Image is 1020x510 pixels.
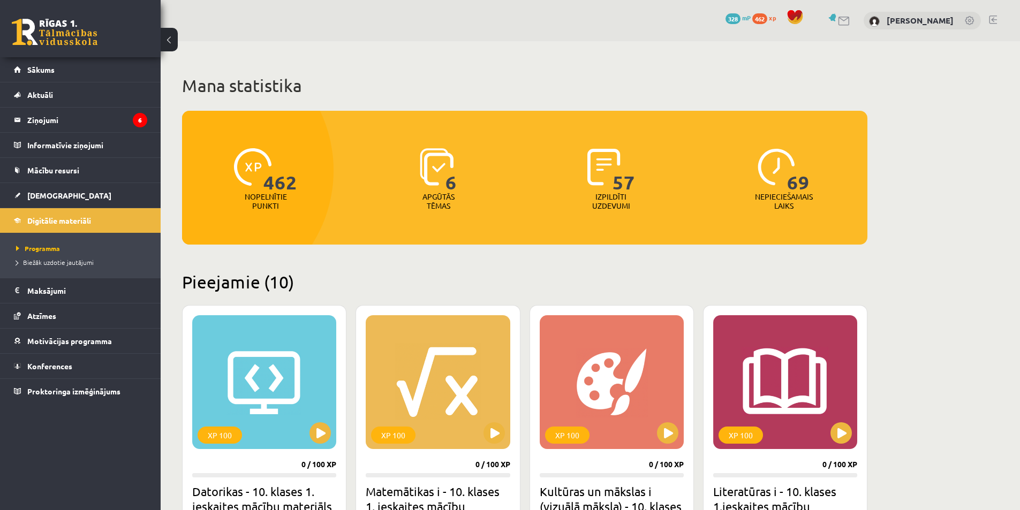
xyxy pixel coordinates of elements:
img: icon-completed-tasks-ad58ae20a441b2904462921112bc710f1caf180af7a3daa7317a5a94f2d26646.svg [587,148,621,186]
img: icon-xp-0682a9bc20223a9ccc6f5883a126b849a74cddfe5390d2b41b4391c66f2066e7.svg [234,148,271,186]
div: XP 100 [198,427,242,444]
span: mP [742,13,751,22]
a: Ziņojumi6 [14,108,147,132]
p: Nepieciešamais laiks [755,192,813,210]
i: 6 [133,113,147,127]
a: 328 mP [726,13,751,22]
a: Mācību resursi [14,158,147,182]
span: 6 [445,148,457,192]
a: Atzīmes [14,303,147,328]
a: 462 xp [752,13,781,22]
a: Maksājumi [14,278,147,303]
span: [DEMOGRAPHIC_DATA] [27,191,111,200]
span: 462 [263,148,297,192]
span: 462 [752,13,767,24]
a: Motivācijas programma [14,329,147,353]
legend: Maksājumi [27,278,147,303]
p: Izpildīti uzdevumi [590,192,632,210]
a: Digitālie materiāli [14,208,147,233]
span: Programma [16,244,60,253]
span: xp [769,13,776,22]
a: Aktuāli [14,82,147,107]
img: Markuss Marko Būris [869,16,880,27]
a: Rīgas 1. Tālmācības vidusskola [12,19,97,45]
a: [DEMOGRAPHIC_DATA] [14,183,147,208]
h1: Mana statistika [182,75,867,96]
span: Atzīmes [27,311,56,321]
span: Mācību resursi [27,165,79,175]
p: Apgūtās tēmas [418,192,459,210]
div: XP 100 [371,427,415,444]
span: 57 [613,148,635,192]
span: Proktoringa izmēģinājums [27,386,120,396]
a: Konferences [14,354,147,378]
span: Konferences [27,361,72,371]
h2: Pieejamie (10) [182,271,867,292]
a: Informatīvie ziņojumi [14,133,147,157]
span: Motivācijas programma [27,336,112,346]
legend: Ziņojumi [27,108,147,132]
a: Sākums [14,57,147,82]
span: Digitālie materiāli [27,216,91,225]
span: Aktuāli [27,90,53,100]
span: 328 [726,13,741,24]
span: 69 [787,148,810,192]
span: Biežāk uzdotie jautājumi [16,258,94,267]
span: Sākums [27,65,55,74]
div: XP 100 [545,427,590,444]
p: Nopelnītie punkti [245,192,287,210]
div: XP 100 [719,427,763,444]
img: icon-learned-topics-4a711ccc23c960034f471b6e78daf4a3bad4a20eaf4de84257b87e66633f6470.svg [420,148,454,186]
a: Biežāk uzdotie jautājumi [16,257,150,267]
legend: Informatīvie ziņojumi [27,133,147,157]
a: [PERSON_NAME] [887,15,954,26]
a: Programma [16,243,150,253]
a: Proktoringa izmēģinājums [14,379,147,404]
img: icon-clock-7be60019b62300814b6bd22b8e044499b485619524d84068768e800edab66f18.svg [758,148,795,186]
